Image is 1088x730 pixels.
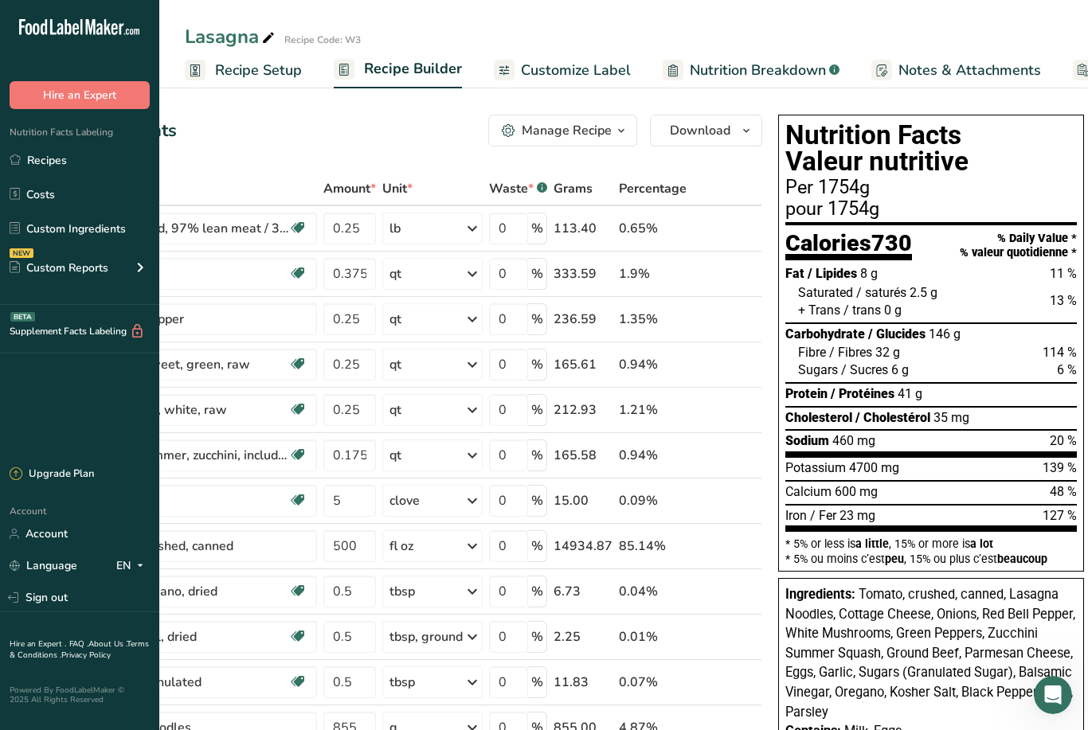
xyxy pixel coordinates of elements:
[389,627,463,646] div: tbsp, ground
[554,627,612,646] div: 2.25
[970,537,993,550] span: a lot
[284,33,361,47] div: Recipe Code: W3
[663,53,839,88] a: Nutrition Breakdown
[1050,484,1077,499] span: 48 %
[554,446,612,465] div: 165.58
[389,219,401,238] div: lb
[690,60,826,81] span: Nutrition Breakdown
[891,362,909,377] span: 6 g
[89,400,288,420] div: Mushrooms, white, raw
[785,410,852,425] span: Cholesterol
[10,552,77,580] a: Language
[785,433,829,448] span: Sodium
[868,326,926,342] span: / Glucides
[808,266,857,281] span: / Lipides
[389,446,401,465] div: qt
[10,685,150,705] div: Powered By FoodLabelMaker © 2025 All Rights Reserved
[89,264,288,283] div: Onions, raw
[933,410,969,425] span: 35 mg
[389,264,401,283] div: qt
[619,537,687,556] div: 85.14%
[898,60,1041,81] span: Notes & Attachments
[785,553,1077,564] div: * 5% ou moins c’est , 15% ou plus c’est
[554,179,593,198] span: Grams
[185,53,302,88] a: Recipe Setup
[619,264,687,283] div: 1.9%
[89,310,288,329] div: Red Bell Pepper
[554,491,612,510] div: 15.00
[10,466,94,482] div: Upgrade Plan
[619,179,687,198] span: Percentage
[619,446,687,465] div: 0.94%
[554,264,612,283] div: 333.59
[89,627,288,646] div: Spices, basil, dried
[185,22,278,51] div: Lasagna
[619,582,687,601] div: 0.04%
[619,355,687,374] div: 0.94%
[89,537,288,556] div: Tomato, crushed, canned
[389,355,401,374] div: qt
[89,219,288,238] div: Beef, ground, 97% lean meat / 3% fat, raw
[389,582,415,601] div: tbsp
[389,400,401,420] div: qt
[554,219,612,238] div: 113.40
[10,638,66,650] a: Hire an Expert .
[10,312,35,322] div: BETA
[10,81,150,109] button: Hire an Expert
[929,326,961,342] span: 146 g
[382,179,413,198] span: Unit
[856,285,906,300] span: / saturés
[10,260,108,276] div: Custom Reports
[88,638,127,650] a: About Us .
[619,627,687,646] div: 0.01%
[89,446,288,465] div: Squash, summer, zucchini, includes skin, raw
[798,345,826,360] span: Fibre
[785,484,832,499] span: Calcium
[389,537,413,556] div: fl oz
[554,537,612,556] div: 14934.87
[785,386,828,401] span: Protein
[494,53,631,88] a: Customize Label
[389,310,401,329] div: qt
[810,508,836,523] span: / Fer
[89,582,288,601] div: Spices, oregano, dried
[849,460,899,475] span: 4700 mg
[215,60,302,81] span: Recipe Setup
[798,285,853,300] span: Saturated
[855,410,930,425] span: / Cholestérol
[554,355,612,374] div: 165.61
[831,386,894,401] span: / Protéines
[1043,460,1077,475] span: 139 %
[364,58,462,80] span: Recipe Builder
[798,303,840,318] span: + Trans
[488,115,637,146] button: Manage Recipe
[785,508,807,523] span: Iron
[785,532,1077,564] section: * 5% or less is , 15% or more is
[871,229,912,256] span: 730
[898,386,922,401] span: 41 g
[960,232,1077,260] div: % Daily Value * % valeur quotidienne *
[554,400,612,420] div: 212.93
[884,303,902,318] span: 0 g
[785,460,846,475] span: Potassium
[871,53,1041,88] a: Notes & Attachments
[389,673,415,692] div: tbsp
[832,433,875,448] span: 460 mg
[875,345,900,360] span: 32 g
[1050,433,1077,448] span: 20 %
[1043,345,1077,360] span: 114 %
[619,673,687,692] div: 0.07%
[885,552,904,565] span: peu
[650,115,762,146] button: Download
[997,552,1047,565] span: beaucoup
[10,638,149,661] a: Terms & Conditions .
[835,484,878,499] span: 600 mg
[1043,508,1077,523] span: 127 %
[1050,266,1077,281] span: 11 %
[798,362,838,377] span: Sugars
[389,491,420,510] div: clove
[785,122,1077,175] h1: Nutrition Facts Valeur nutritive
[69,638,88,650] a: FAQ .
[785,178,1077,197] div: Per 1754g
[670,121,730,140] span: Download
